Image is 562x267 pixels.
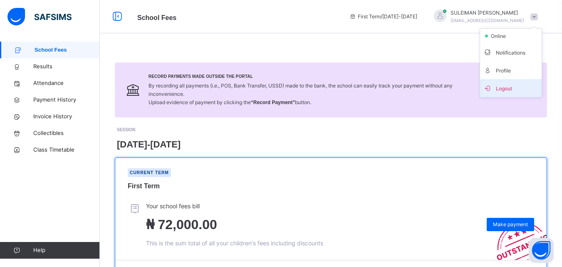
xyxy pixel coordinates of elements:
span: School Fees [35,46,100,54]
span: Results [33,62,100,71]
b: “Record Payment” [251,100,295,105]
span: session/term information [349,13,417,20]
span: Invoice History [33,112,100,121]
div: SULEIMANABBO [426,9,542,24]
li: dropdown-list-item-text-3 [480,43,542,61]
li: dropdown-list-item-null-2 [480,29,542,43]
span: Attendance [33,79,100,87]
span: online [490,32,511,40]
span: This is the sum total of all your children's fees including discounts [146,240,323,247]
span: Notifications [483,47,538,58]
span: [EMAIL_ADDRESS][DOMAIN_NAME] [451,18,524,23]
span: Make payment [493,221,528,228]
span: ₦ 72,000.00 [146,217,217,232]
img: outstanding-stamp.3c148f88c3ebafa6da95868fa43343a1.svg [486,212,547,260]
span: SULEIMAN [PERSON_NAME] [451,9,524,17]
span: Current term [130,170,169,175]
li: dropdown-list-item-text-4 [480,61,542,79]
span: Profile [483,65,538,76]
span: Help [33,246,99,255]
span: Logout [483,82,538,94]
span: First Term [128,182,160,190]
span: Class Timetable [33,146,100,154]
span: SESSION [117,127,135,132]
span: Payment History [33,96,100,104]
span: Record Payments Made Outside the Portal [149,73,487,80]
span: By recording all payments (i.e., POS, Bank Transfer, USSD) made to the bank, the school can easil... [149,82,453,105]
span: School Fees [137,14,176,21]
li: dropdown-list-item-buttom-7 [480,79,542,97]
span: Collectibles [33,129,100,137]
span: Your school fees bill [146,202,323,210]
span: [DATE]-[DATE] [117,137,181,151]
img: safsims [7,8,72,25]
button: Open asap [529,238,554,263]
